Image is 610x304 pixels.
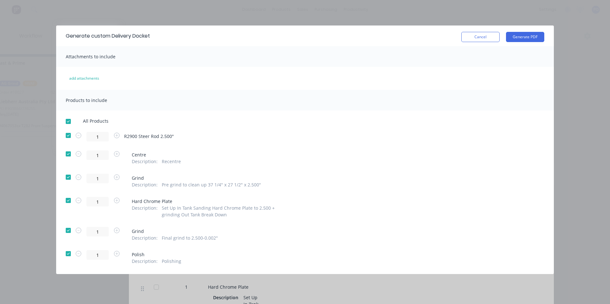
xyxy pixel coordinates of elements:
span: Polishing [162,258,181,264]
span: Polish [132,251,181,258]
span: Description : [132,181,158,188]
div: Generate custom Delivery Docket [66,32,150,40]
span: Pre grind to clean up 37 1/4" x 27 1/2" x 2.500" [162,181,261,188]
button: Generate PDF [506,32,544,42]
span: R2900 Steer Rod 2.500" [124,133,174,140]
span: All Products [83,118,113,124]
span: Description : [132,158,158,165]
span: Products to include [66,97,107,103]
span: Centre [132,151,181,158]
span: Grind [132,175,261,181]
span: Set Up In Tank Sanding Hard Chrome Plate to 2.500 + grinding Out Tank Break Down [162,205,284,218]
span: Attachments to include [66,54,115,60]
span: Description : [132,258,158,264]
span: Hard Chrome Plate [132,198,284,205]
span: Description : [132,205,158,218]
button: Cancel [461,32,500,42]
span: Grind [132,228,218,235]
span: Description : [132,235,158,241]
button: add attachments [63,73,106,83]
span: Final grind to 2.500-0.002" [162,235,218,241]
span: Recentre [162,158,181,165]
